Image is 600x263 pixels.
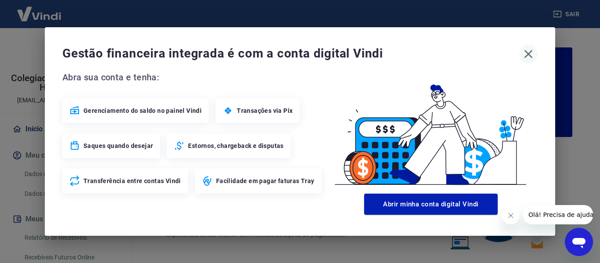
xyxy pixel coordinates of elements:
img: Good Billing [324,70,538,190]
iframe: Fechar mensagem [502,207,520,224]
span: Olá! Precisa de ajuda? [5,6,74,13]
span: Estornos, chargeback e disputas [188,141,283,150]
span: Transações via Pix [237,106,293,115]
iframe: Mensagem da empresa [523,205,593,224]
span: Saques quando desejar [83,141,153,150]
span: Gestão financeira integrada é com a conta digital Vindi [62,45,519,62]
button: Abrir minha conta digital Vindi [364,194,498,215]
span: Abra sua conta e tenha: [62,70,324,84]
span: Transferência entre contas Vindi [83,177,181,185]
iframe: Botão para abrir a janela de mensagens [565,228,593,256]
span: Gerenciamento do saldo no painel Vindi [83,106,202,115]
span: Facilidade em pagar faturas Tray [216,177,314,185]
